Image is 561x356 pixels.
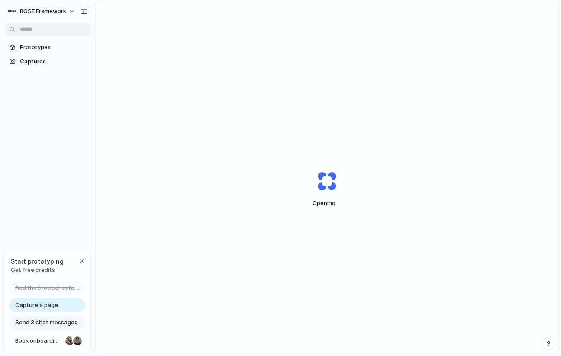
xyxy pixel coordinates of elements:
[15,284,80,292] span: Add the browser extension
[4,41,91,54] a: Prototypes
[15,318,77,327] span: Send 3 chat messages
[11,257,64,266] span: Start prototyping
[15,336,62,345] span: Book onboarding call
[11,266,64,274] span: Get free credits
[9,334,85,348] a: Book onboarding call
[72,336,83,346] div: Christian Iacullo
[4,4,80,18] button: ROSE Framework
[4,55,91,68] a: Captures
[20,7,66,16] span: ROSE Framework
[20,57,87,66] span: Captures
[298,199,356,208] span: Opening
[64,336,75,346] div: Nicole Kubica
[20,43,87,52] span: Prototypes
[15,301,58,310] span: Capture a page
